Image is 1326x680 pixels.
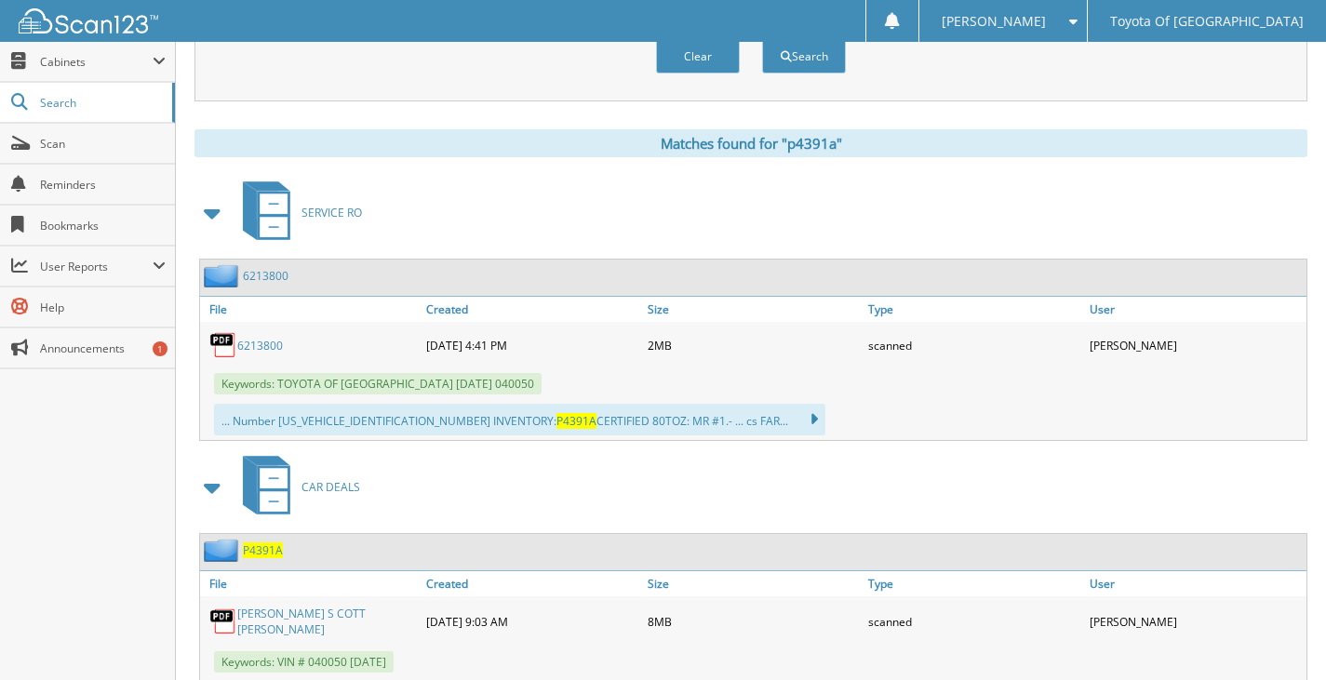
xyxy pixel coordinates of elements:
[643,571,864,596] a: Size
[153,341,167,356] div: 1
[204,539,243,562] img: folder2.png
[1085,297,1306,322] a: User
[864,571,1085,596] a: Type
[762,39,846,73] button: Search
[40,218,166,233] span: Bookmarks
[643,601,864,642] div: 8MB
[214,651,394,673] span: Keywords: VIN # 040050 [DATE]
[40,177,166,193] span: Reminders
[204,264,243,287] img: folder2.png
[200,297,422,322] a: File
[643,297,864,322] a: Size
[214,404,825,435] div: ... Number [US_VEHICLE_IDENTIFICATION_NUMBER] INVENTORY: CERTIFIED 80TOZ: MR #1.- ... cs FAR...
[40,300,166,315] span: Help
[243,268,288,284] a: 6213800
[237,338,283,353] a: 6213800
[209,607,237,635] img: PDF.png
[40,259,153,274] span: User Reports
[422,327,643,364] div: [DATE] 4:41 PM
[864,327,1085,364] div: scanned
[301,205,362,220] span: SERVICE RO
[1085,601,1306,642] div: [PERSON_NAME]
[422,297,643,322] a: Created
[40,54,153,70] span: Cabinets
[1110,16,1304,27] span: Toyota Of [GEOGRAPHIC_DATA]
[209,331,237,359] img: PDF.png
[40,95,163,111] span: Search
[556,413,596,429] span: P4391A
[214,373,542,394] span: Keywords: TOYOTA OF [GEOGRAPHIC_DATA] [DATE] 040050
[1085,571,1306,596] a: User
[1085,327,1306,364] div: [PERSON_NAME]
[422,601,643,642] div: [DATE] 9:03 AM
[19,8,158,33] img: scan123-logo-white.svg
[200,571,422,596] a: File
[237,606,417,637] a: [PERSON_NAME] S COTT [PERSON_NAME]
[942,16,1046,27] span: [PERSON_NAME]
[656,39,740,73] button: Clear
[301,479,360,495] span: CAR DEALS
[643,327,864,364] div: 2MB
[864,601,1085,642] div: scanned
[422,571,643,596] a: Created
[40,340,166,356] span: Announcements
[40,136,166,152] span: Scan
[194,129,1307,157] div: Matches found for "p4391a"
[232,176,362,249] a: SERVICE RO
[232,450,360,524] a: CAR DEALS
[864,297,1085,322] a: Type
[243,542,283,558] a: P4391A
